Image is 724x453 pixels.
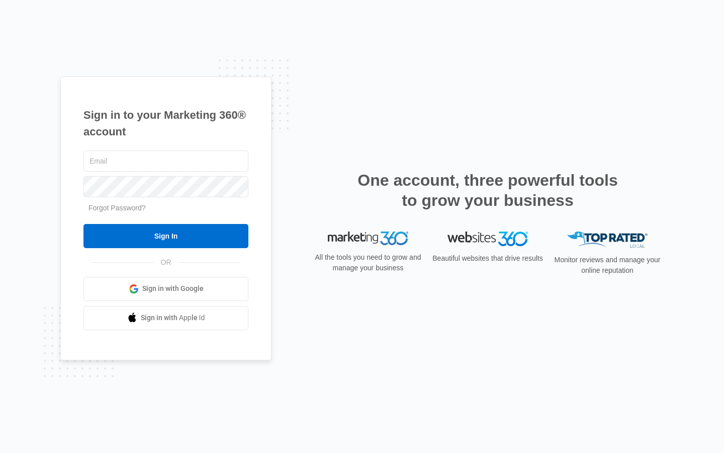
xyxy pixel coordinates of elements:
[83,224,248,248] input: Sign In
[142,283,204,294] span: Sign in with Google
[431,253,544,264] p: Beautiful websites that drive results
[88,204,146,212] a: Forgot Password?
[154,257,178,268] span: OR
[447,232,528,246] img: Websites 360
[83,306,248,330] a: Sign in with Apple Id
[312,252,424,273] p: All the tools you need to grow and manage your business
[551,255,664,276] p: Monitor reviews and manage your online reputation
[328,232,408,246] img: Marketing 360
[141,313,205,323] span: Sign in with Apple Id
[83,150,248,172] input: Email
[354,170,621,210] h2: One account, three powerful tools to grow your business
[83,277,248,301] a: Sign in with Google
[567,232,648,248] img: Top Rated Local
[83,107,248,140] h1: Sign in to your Marketing 360® account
